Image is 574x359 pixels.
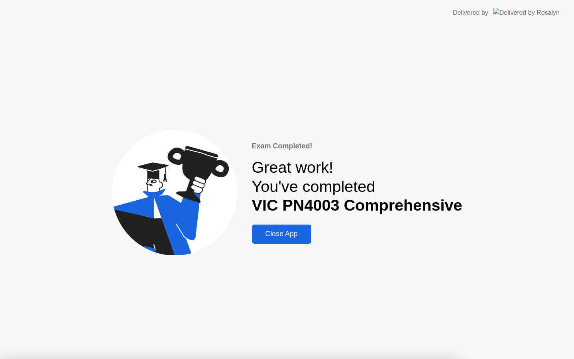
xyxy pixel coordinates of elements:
[252,158,462,215] div: Great work! You've completed
[252,196,462,214] b: VIC PN4003 Comprehensive
[254,230,309,238] div: Close App
[453,8,488,18] div: Delivered by
[252,141,462,152] div: Exam Completed!
[493,8,560,17] img: Delivered by Rosalyn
